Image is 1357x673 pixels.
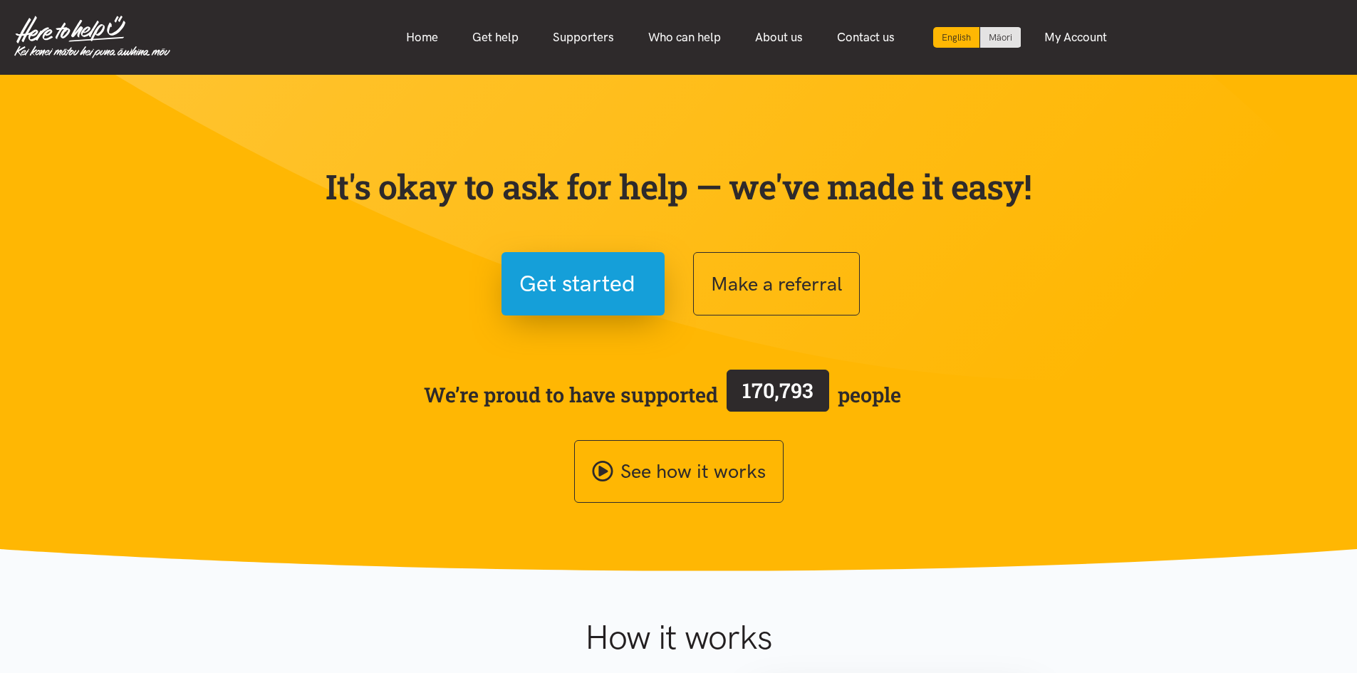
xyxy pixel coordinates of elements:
[14,16,170,58] img: Home
[455,22,536,53] a: Get help
[424,367,901,422] span: We’re proud to have supported people
[446,617,911,658] h1: How it works
[536,22,631,53] a: Supporters
[980,27,1021,48] a: Switch to Te Reo Māori
[693,252,860,315] button: Make a referral
[323,166,1035,207] p: It's okay to ask for help — we've made it easy!
[742,377,813,404] span: 170,793
[1027,22,1124,53] a: My Account
[519,266,635,302] span: Get started
[718,367,838,422] a: 170,793
[933,27,980,48] div: Current language
[631,22,738,53] a: Who can help
[820,22,912,53] a: Contact us
[933,27,1021,48] div: Language toggle
[574,440,784,504] a: See how it works
[501,252,665,315] button: Get started
[389,22,455,53] a: Home
[738,22,820,53] a: About us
